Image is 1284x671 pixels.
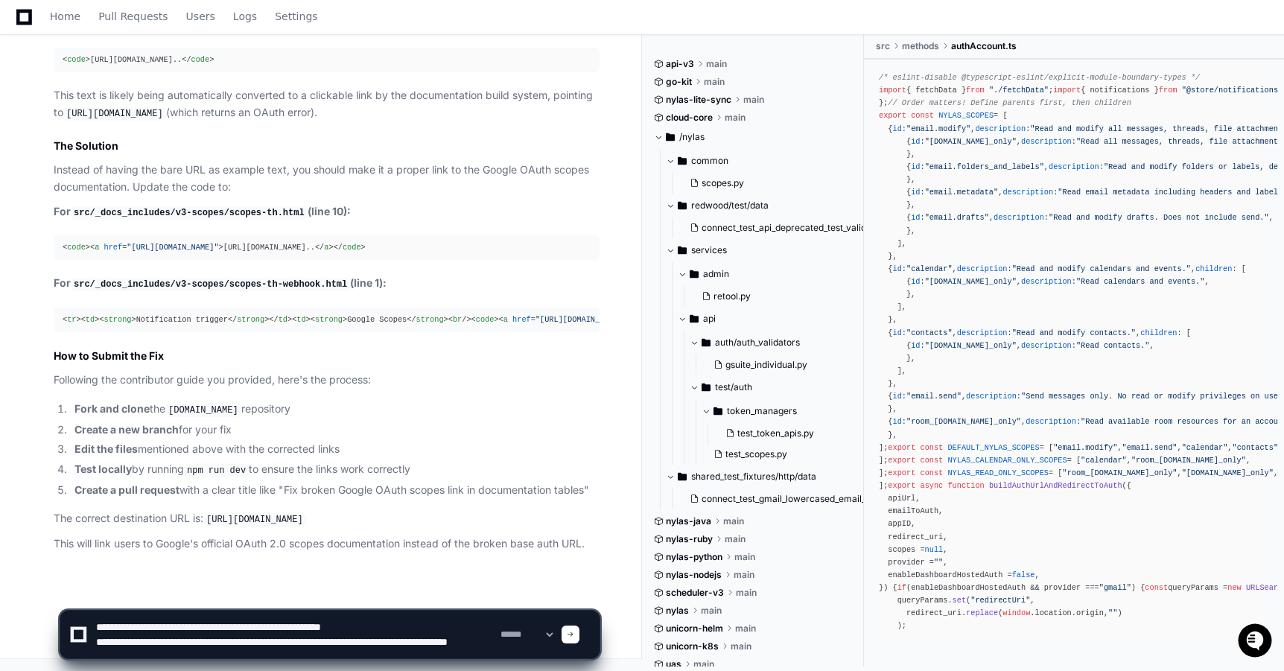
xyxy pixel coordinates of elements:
[453,315,462,324] span: br
[703,313,716,325] span: api
[74,402,150,415] strong: Fork and clone
[54,162,600,196] p: Instead of having the bare URL as example text, you should make it a proper link to the Google OA...
[678,241,687,259] svg: Directory
[906,264,953,273] span: "calendar"
[1099,583,1131,592] span: "gmail"
[1049,162,1099,171] span: description
[654,125,853,149] button: /nylas
[503,315,508,324] span: a
[702,222,908,234] span: connect_test_api_deprecated_test_valid_auth.json
[666,569,722,581] span: nylas-nodejs
[892,392,901,401] span: id
[54,349,600,363] h2: How to Submit the Fix
[902,40,939,52] span: methods
[296,315,305,324] span: td
[691,200,769,212] span: redwood/test/data
[911,136,920,145] span: id
[1021,136,1072,145] span: description
[70,422,600,439] li: for your fix
[723,515,744,527] span: main
[1062,468,1177,477] span: "room_[DOMAIN_NAME]_only"
[275,12,317,21] span: Settings
[684,217,868,238] button: connect_test_api_deprecated_test_valid_auth.json
[727,405,797,417] span: token_managers
[70,441,600,458] li: mentioned above with the corrected links
[888,481,915,490] span: export
[54,87,600,121] p: This text is likely being automatically converted to a clickable link by the documentation build ...
[535,315,627,324] span: "[URL][DOMAIN_NAME]"
[713,402,722,420] svg: Directory
[690,331,865,354] button: auth/auth_validators
[74,423,179,436] strong: Create a new branch
[989,481,1122,490] span: buildAuthUrlAndRedirectToAuth
[51,111,244,126] div: Start new chat
[879,86,906,95] span: import
[947,481,984,490] span: function
[50,12,80,21] span: Home
[1140,328,1177,337] span: children
[666,238,865,262] button: services
[702,334,711,352] svg: Directory
[696,286,856,307] button: retool.py
[186,12,215,21] span: Users
[666,94,731,106] span: nylas-lite-sync
[448,315,471,324] span: < />
[1159,86,1177,95] span: from
[1182,468,1274,477] span: "[DOMAIN_NAME]_only"
[925,544,944,553] span: null
[906,328,953,337] span: "contacts"
[911,188,920,197] span: id
[906,124,970,133] span: "email.modify"
[888,442,915,451] span: export
[1081,455,1127,464] span: "calendar"
[1195,264,1232,273] span: children
[237,315,264,324] span: strong
[1236,622,1277,662] iframe: Open customer support
[54,535,600,553] p: This will link users to Google's official OAuth 2.0 scopes documentation instead of the broken ba...
[54,510,600,528] p: The correct destination URL is:
[725,448,787,460] span: test_scopes.py
[925,188,999,197] span: "email.metadata"
[666,515,711,527] span: nylas-java
[148,156,180,168] span: Pylon
[81,315,100,324] span: < >
[725,533,746,545] span: main
[127,243,218,252] span: "[URL][DOMAIN_NAME]"
[713,290,751,302] span: retool.py
[1021,340,1072,349] span: description
[906,417,1021,426] span: "room_[DOMAIN_NAME]_only"
[725,112,746,124] span: main
[15,60,271,83] div: Welcome
[911,213,920,222] span: id
[63,55,90,64] span: < >
[920,481,943,490] span: async
[975,124,1026,133] span: description
[74,483,179,496] strong: Create a pull request
[99,315,136,324] span: < >
[734,551,755,563] span: main
[957,328,1008,337] span: description
[892,417,901,426] span: id
[702,399,865,423] button: token_managers
[98,12,168,21] span: Pull Requests
[1076,340,1150,349] span: "Read contacts."
[702,177,744,189] span: scopes.py
[471,315,499,324] span: < >
[315,243,334,252] span: </ >
[934,557,943,566] span: ""
[54,372,600,389] p: Following the contributor guide you provided, here's the process:
[63,314,591,326] div: Notification trigger Google Scopes [URL][DOMAIN_NAME].. Microsoft Scopes [URL][DOMAIN_NAME]..
[679,131,705,143] span: /nylas
[334,243,366,252] span: </ >
[666,194,865,217] button: redwood/test/data
[165,404,241,417] code: [DOMAIN_NAME]
[1002,188,1053,197] span: description
[15,15,45,45] img: PlayerZero
[666,533,713,545] span: nylas-ruby
[1012,570,1035,579] span: false
[879,73,1200,82] span: /* eslint-disable @typescript-eslint/explicit-module-boundary-types */
[666,128,675,146] svg: Directory
[476,315,495,324] span: code
[104,315,132,324] span: strong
